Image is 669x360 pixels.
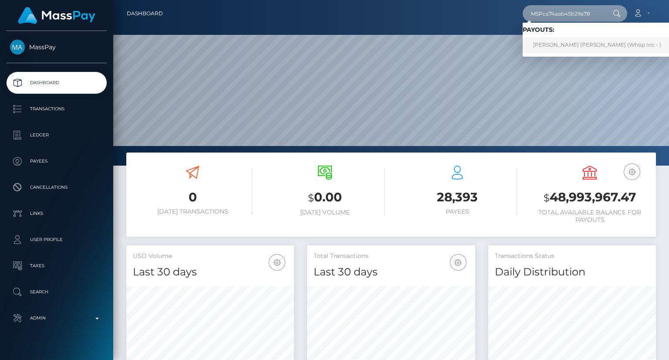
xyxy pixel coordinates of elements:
[544,192,550,204] small: $
[18,7,95,24] img: MassPay Logo
[7,98,107,120] a: Transactions
[530,189,649,207] h3: 48,993,967.47
[133,252,287,261] h5: USD Volume
[7,177,107,198] a: Cancellations
[10,207,103,220] p: Links
[7,281,107,303] a: Search
[10,102,103,115] p: Transactions
[10,259,103,272] p: Taxes
[495,265,649,280] h4: Daily Distribution
[7,72,107,94] a: Dashboard
[10,181,103,194] p: Cancellations
[10,312,103,325] p: Admin
[265,209,385,216] h6: [DATE] Volume
[265,189,385,207] h3: 0.00
[398,208,517,215] h6: Payees
[398,189,517,206] h3: 28,393
[7,150,107,172] a: Payees
[10,155,103,168] p: Payees
[314,252,468,261] h5: Total Transactions
[10,40,25,54] img: MassPay
[7,203,107,224] a: Links
[133,265,287,280] h4: Last 30 days
[7,229,107,251] a: User Profile
[495,252,649,261] h5: Transactions Status
[7,124,107,146] a: Ledger
[530,209,649,224] h6: Total Available Balance for Payouts
[133,208,252,215] h6: [DATE] Transactions
[308,192,314,204] small: $
[7,255,107,277] a: Taxes
[7,307,107,329] a: Admin
[10,233,103,246] p: User Profile
[10,129,103,142] p: Ledger
[523,5,605,22] input: Search...
[314,265,468,280] h4: Last 30 days
[127,4,163,23] a: Dashboard
[133,189,252,206] h3: 0
[10,285,103,299] p: Search
[7,43,107,51] span: MassPay
[10,76,103,89] p: Dashboard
